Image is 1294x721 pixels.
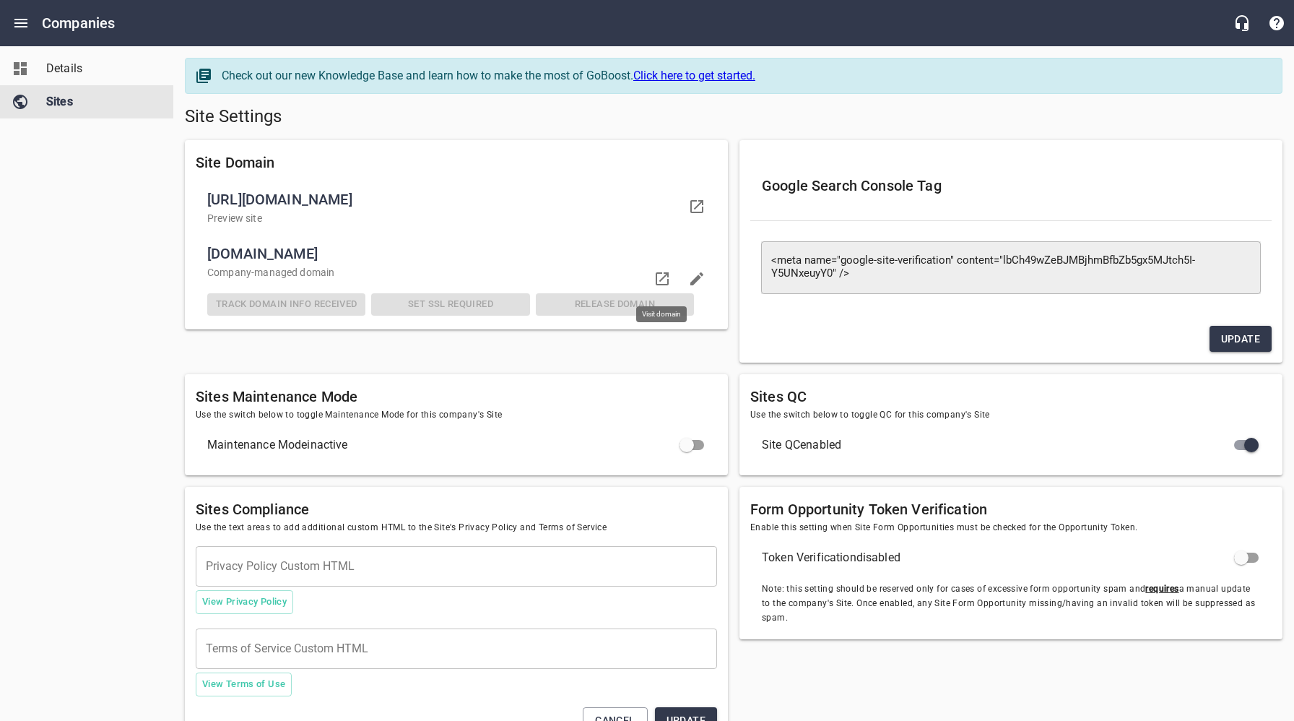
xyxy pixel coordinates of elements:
span: [DOMAIN_NAME] [207,242,694,265]
h6: Sites Maintenance Mode [196,385,717,408]
p: Preview site [207,211,682,226]
button: Open drawer [4,6,38,40]
span: View Terms of Use [202,676,285,693]
a: Click here to get started. [633,69,755,82]
button: Update [1210,326,1272,353]
h6: Companies [42,12,115,35]
h6: Sites QC [750,385,1272,408]
textarea: <meta name="google-site-verification" content="lbCh49wZeBJMBjhmBfbZb5gx5MJtch5I-Y5UNxeuyY0" /> [771,254,1251,280]
button: View Terms of Use [196,673,292,696]
span: Update [1221,330,1260,348]
span: View Privacy Policy [202,594,287,610]
h6: Google Search Console Tag [762,174,1260,197]
div: Company -managed domain [204,262,697,283]
span: Use the switch below to toggle QC for this company's Site [750,408,1272,423]
span: Use the switch below to toggle Maintenance Mode for this company's Site [196,408,717,423]
span: Use the text areas to add additional custom HTML to the Site's Privacy Policy and Terms of Service [196,521,717,535]
h6: Form Opportunity Token Verification [750,498,1272,521]
button: View Privacy Policy [196,590,293,614]
a: Visit your domain [679,189,714,224]
span: Site QC enabled [762,436,1237,454]
span: Note: this setting should be reserved only for cases of excessive form opportunity spam and a man... [762,582,1260,626]
button: Live Chat [1225,6,1259,40]
span: Maintenance Mode inactive [207,436,682,454]
span: [URL][DOMAIN_NAME] [207,188,682,211]
span: Enable this setting when Site Form Opportunities must be checked for the Opportunity Token. [750,521,1272,535]
u: requires [1145,584,1178,594]
div: Check out our new Knowledge Base and learn how to make the most of GoBoost. [222,67,1267,85]
h6: Site Domain [196,151,717,174]
span: Token Verification disabled [762,549,1237,566]
button: Support Portal [1259,6,1294,40]
button: Edit domain [679,262,714,296]
h6: Sites Compliance [196,498,717,521]
span: Details [46,60,156,77]
h5: Site Settings [185,105,1282,129]
span: Sites [46,93,156,111]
